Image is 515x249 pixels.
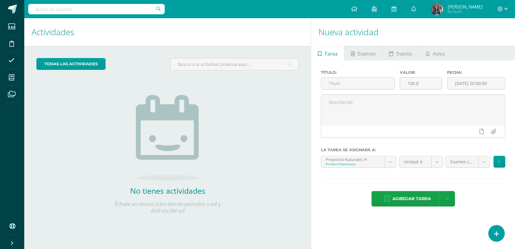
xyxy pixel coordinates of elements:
[344,46,382,60] a: Examen
[325,46,338,61] span: Tarea
[400,77,442,89] input: Puntos máximos
[400,70,442,75] label: Valor:
[136,95,200,181] img: no_activities.png
[36,58,106,70] a: todas las Actividades
[383,46,419,60] a: Evento
[431,3,443,15] img: 97de3abe636775f55b96517d7f939dce.png
[32,18,304,46] h1: Actividades
[433,46,445,61] span: Aviso
[399,156,443,168] a: Unidad 4
[321,77,395,89] input: Título
[358,46,376,61] span: Examen
[404,156,427,168] span: Unidad 4
[326,162,380,166] div: Primero Preprimaria
[396,46,412,61] span: Evento
[446,156,490,168] a: Examen (30.0pts)
[450,156,474,168] span: Examen (30.0pts)
[107,201,228,214] p: Échale un vistazo a los demás períodos o sal y disfruta del sol
[28,4,165,14] input: Busca un usuario...
[170,58,299,70] input: Busca una actividad próxima aquí...
[311,46,344,60] a: Tarea
[448,9,483,14] span: Mi Perfil
[321,156,396,168] a: Proyectos Naturales 'A'Primero Preprimaria
[321,148,505,152] label: La tarea se asignará a:
[447,77,505,89] input: Fecha de entrega
[107,186,228,196] h2: No tienes actividades
[326,156,380,162] div: Proyectos Naturales 'A'
[318,18,508,46] h1: Nueva actividad
[321,70,395,75] label: Título:
[448,4,483,10] span: [PERSON_NAME]
[447,70,505,75] label: Fecha:
[392,191,431,206] span: Agregar tarea
[419,46,452,60] a: Aviso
